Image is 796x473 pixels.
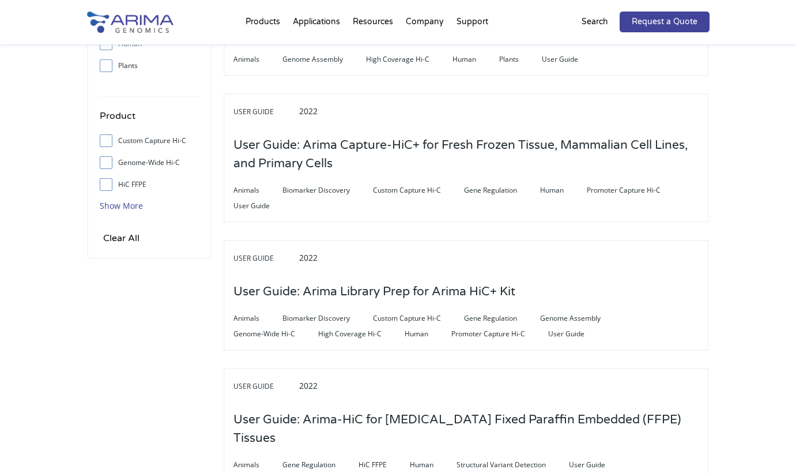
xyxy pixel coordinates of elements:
[410,458,457,472] span: Human
[233,402,699,456] h3: User Guide: Arima-HiC for [MEDICAL_DATA] Fixed Paraffin Embedded (FFPE) Tissues
[373,183,464,197] span: Custom Capture Hi-C
[452,52,499,66] span: Human
[620,12,710,32] a: Request a Quote
[587,183,684,197] span: Promoter Capture Hi-C
[100,132,199,149] label: Custom Capture Hi-C
[233,380,297,393] span: User Guide
[100,108,199,132] h4: Product
[359,458,410,472] span: HiC FFPE
[366,52,452,66] span: High Coverage Hi-C
[548,327,608,341] span: User Guide
[100,176,199,193] label: HiC FFPE
[299,252,318,263] span: 2022
[499,52,542,66] span: Plants
[582,14,608,29] p: Search
[233,157,699,170] a: User Guide: Arima Capture-HiC+ for Fresh Frozen Tissue, Mammalian Cell Lines, and Primary Cells
[299,380,318,391] span: 2022
[100,200,143,211] span: Show More
[282,458,359,472] span: Gene Regulation
[233,105,297,119] span: User Guide
[233,183,282,197] span: Animals
[318,327,405,341] span: High Coverage Hi-C
[282,183,373,197] span: Biomarker Discovery
[233,274,515,310] h3: User Guide: Arima Library Prep for Arima HiC+ Kit
[373,311,464,325] span: Custom Capture Hi-C
[100,57,199,74] label: Plants
[542,52,601,66] span: User Guide
[100,154,199,171] label: Genome-Wide Hi-C
[405,327,451,341] span: Human
[540,183,587,197] span: Human
[87,12,173,33] img: Arima-Genomics-logo
[464,183,540,197] span: Gene Regulation
[457,458,569,472] span: Structural Variant Detection
[464,311,540,325] span: Gene Regulation
[233,199,293,213] span: User Guide
[233,286,515,298] a: User Guide: Arima Library Prep for Arima HiC+ Kit
[282,52,366,66] span: Genome Assembly
[233,327,318,341] span: Genome-Wide Hi-C
[282,311,373,325] span: Biomarker Discovery
[233,432,699,445] a: User Guide: Arima-HiC for [MEDICAL_DATA] Fixed Paraffin Embedded (FFPE) Tissues
[233,52,282,66] span: Animals
[451,327,548,341] span: Promoter Capture Hi-C
[569,458,628,472] span: User Guide
[233,458,282,472] span: Animals
[299,106,318,117] span: 2022
[100,230,143,246] input: Clear All
[540,311,624,325] span: Genome Assembly
[233,127,699,182] h3: User Guide: Arima Capture-HiC+ for Fresh Frozen Tissue, Mammalian Cell Lines, and Primary Cells
[233,251,297,265] span: User Guide
[233,311,282,325] span: Animals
